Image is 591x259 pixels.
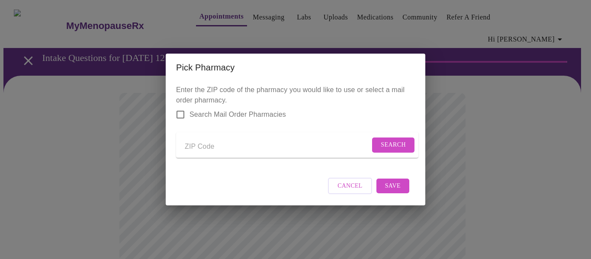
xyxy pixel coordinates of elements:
h2: Pick Pharmacy [176,61,415,74]
input: Send a message to your care team [185,140,370,153]
button: Search [372,137,414,153]
span: Search [381,140,406,150]
p: Enter the ZIP code of the pharmacy you would like to use or select a mail order pharmacy. [176,85,415,165]
span: Save [385,181,401,192]
button: Save [376,179,409,194]
button: Cancel [328,178,372,195]
span: Cancel [337,181,363,192]
span: Search Mail Order Pharmacies [190,109,286,120]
